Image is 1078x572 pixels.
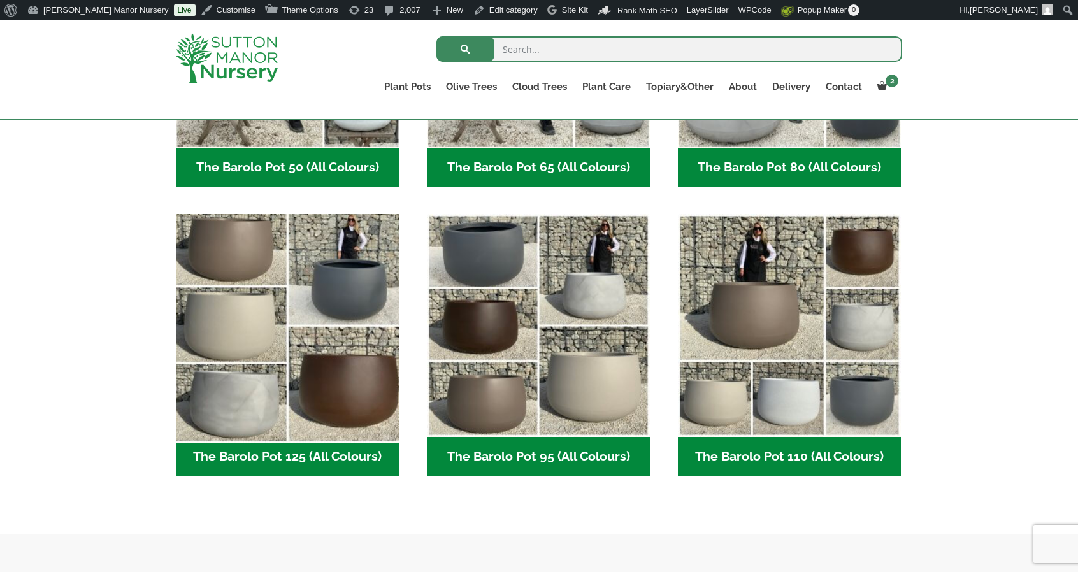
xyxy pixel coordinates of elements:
[870,78,902,96] a: 2
[765,78,818,96] a: Delivery
[438,78,505,96] a: Olive Trees
[176,148,399,187] h2: The Barolo Pot 50 (All Colours)
[170,208,405,443] img: The Barolo Pot 125 (All Colours)
[176,437,399,476] h2: The Barolo Pot 125 (All Colours)
[678,148,902,187] h2: The Barolo Pot 80 (All Colours)
[638,78,721,96] a: Topiary&Other
[427,148,650,187] h2: The Barolo Pot 65 (All Colours)
[848,4,859,16] span: 0
[818,78,870,96] a: Contact
[970,5,1038,15] span: [PERSON_NAME]
[427,214,650,438] img: The Barolo Pot 95 (All Colours)
[176,33,278,83] img: logo
[678,214,902,438] img: The Barolo Pot 110 (All Colours)
[562,5,588,15] span: Site Kit
[427,214,650,476] a: Visit product category The Barolo Pot 95 (All Colours)
[721,78,765,96] a: About
[436,36,902,62] input: Search...
[174,4,196,16] a: Live
[505,78,575,96] a: Cloud Trees
[617,6,677,15] span: Rank Math SEO
[176,214,399,476] a: Visit product category The Barolo Pot 125 (All Colours)
[678,437,902,476] h2: The Barolo Pot 110 (All Colours)
[678,214,902,476] a: Visit product category The Barolo Pot 110 (All Colours)
[427,437,650,476] h2: The Barolo Pot 95 (All Colours)
[377,78,438,96] a: Plant Pots
[575,78,638,96] a: Plant Care
[886,75,898,87] span: 2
